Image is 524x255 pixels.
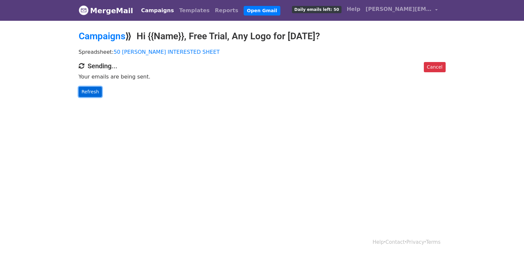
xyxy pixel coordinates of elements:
p: Spreadsheet: [79,48,446,55]
a: Campaigns [79,31,125,42]
h4: Sending... [79,62,446,70]
a: Campaigns [139,4,177,17]
a: [PERSON_NAME][EMAIL_ADDRESS][DOMAIN_NAME] [363,3,440,18]
a: Contact [385,239,405,245]
a: Reports [212,4,241,17]
span: [PERSON_NAME][EMAIL_ADDRESS][DOMAIN_NAME] [366,5,432,13]
iframe: Chat Widget [491,223,524,255]
a: Cancel [424,62,445,72]
a: Terms [426,239,440,245]
a: Privacy [406,239,424,245]
a: Open Gmail [244,6,280,16]
a: Help [344,3,363,16]
a: Daily emails left: 50 [289,3,344,16]
p: Your emails are being sent. [79,73,446,80]
a: Refresh [79,87,102,97]
span: Daily emails left: 50 [292,6,341,13]
a: Help [373,239,384,245]
a: 50 [PERSON_NAME] INTERESTED SHEET [114,49,220,55]
a: Templates [177,4,212,17]
a: MergeMail [79,4,133,17]
img: MergeMail logo [79,5,89,15]
h2: ⟫ Hi {{Name}}, Free Trial, Any Logo for [DATE]? [79,31,446,42]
